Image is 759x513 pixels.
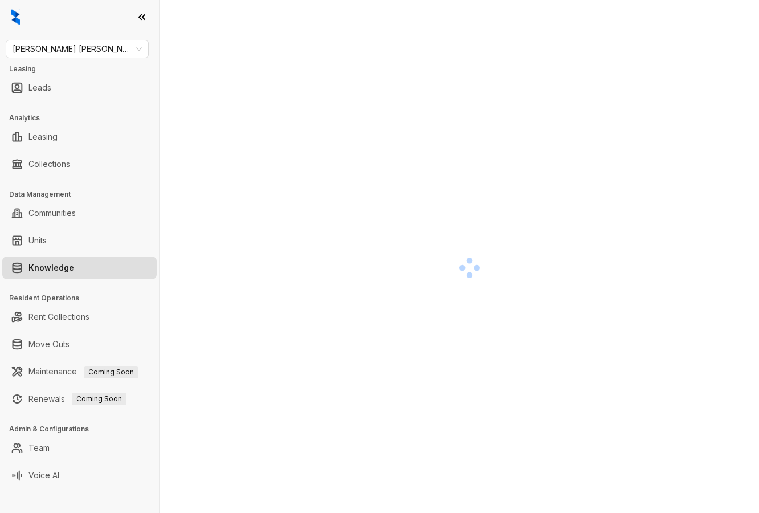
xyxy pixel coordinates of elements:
[9,64,159,74] h3: Leasing
[28,153,70,176] a: Collections
[28,388,126,410] a: RenewalsComing Soon
[28,229,47,252] a: Units
[28,306,89,328] a: Rent Collections
[2,360,157,383] li: Maintenance
[28,464,59,487] a: Voice AI
[28,437,50,459] a: Team
[2,125,157,148] li: Leasing
[2,437,157,459] li: Team
[2,76,157,99] li: Leads
[9,293,159,303] h3: Resident Operations
[28,256,74,279] a: Knowledge
[9,113,159,123] h3: Analytics
[2,333,157,356] li: Move Outs
[28,333,70,356] a: Move Outs
[28,202,76,225] a: Communities
[2,464,157,487] li: Voice AI
[28,76,51,99] a: Leads
[2,153,157,176] li: Collections
[2,388,157,410] li: Renewals
[72,393,126,405] span: Coming Soon
[2,229,157,252] li: Units
[11,9,20,25] img: logo
[13,40,142,58] span: Gates Hudson
[28,125,58,148] a: Leasing
[9,424,159,434] h3: Admin & Configurations
[2,306,157,328] li: Rent Collections
[2,256,157,279] li: Knowledge
[2,202,157,225] li: Communities
[9,189,159,199] h3: Data Management
[84,366,138,378] span: Coming Soon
